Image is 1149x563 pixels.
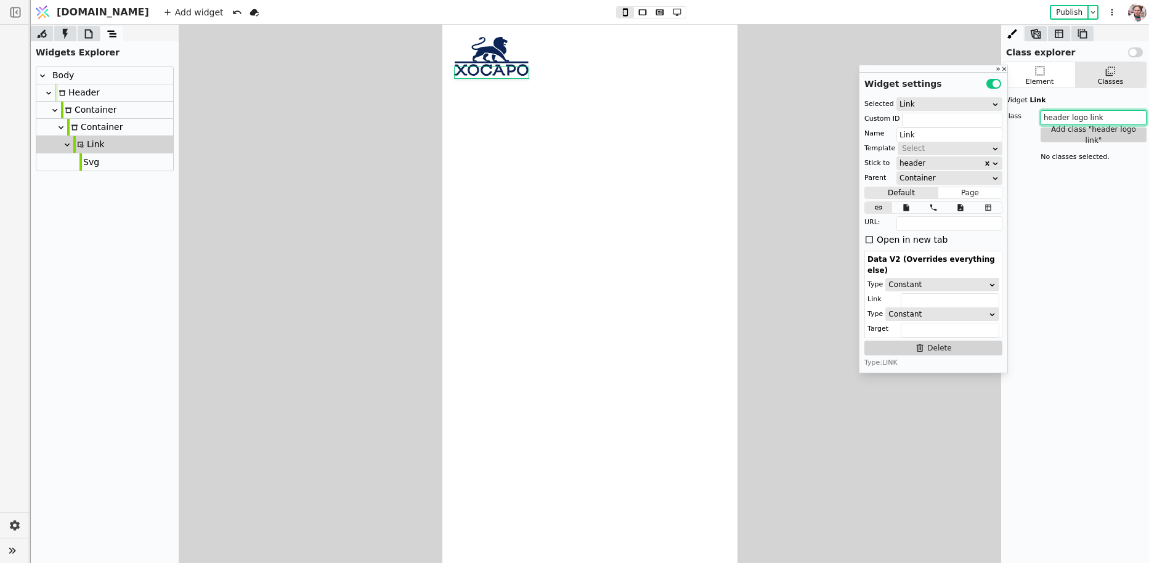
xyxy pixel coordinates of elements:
[79,153,99,171] div: Svg
[902,142,990,155] div: Select
[1128,1,1147,23] img: 1611404642663-DSC_1169-po-%D1%81cropped.jpg
[36,67,173,84] div: Body
[864,358,1002,368] div: Type: LINK
[36,136,173,153] div: Link
[899,172,991,184] div: Container
[73,136,105,153] div: Link
[888,308,988,320] div: Constant
[1041,128,1147,142] button: Add class "header logo link"
[1004,147,1147,168] div: No classes selected.
[31,41,179,59] div: Widgets Explorer
[864,341,1002,355] button: Delete
[1028,96,1046,104] span: Link
[865,187,938,199] button: Default
[867,323,888,335] div: Target
[864,142,895,155] div: Template
[67,119,123,136] div: Container
[864,157,890,169] div: Stick to
[899,98,991,110] div: Link
[867,293,882,306] div: Link
[1098,77,1123,87] div: Classes
[864,113,899,125] div: Custom ID
[61,102,116,118] div: Container
[938,187,1002,199] button: Page
[1041,110,1147,125] input: Search classes ...
[877,231,948,248] div: Open in new tab
[1001,41,1149,59] div: Class explorer
[1026,77,1054,87] div: Element
[867,254,999,276] div: Data V2 (Overrides everything else)
[160,5,227,20] div: Add widget
[899,157,983,169] div: header
[859,73,1007,91] div: Widget settings
[864,128,884,140] div: Name
[36,119,173,136] div: Container
[1004,96,1028,104] span: Widget
[1004,108,1021,125] div: Class
[864,216,880,229] div: URL:
[36,153,173,171] div: Svg
[55,84,100,101] div: Header
[36,102,173,119] div: Container
[31,1,155,24] a: [DOMAIN_NAME]
[33,1,52,24] img: Logo
[864,98,894,110] div: Selected
[867,308,883,320] div: Type
[888,278,988,291] div: Constant
[36,84,173,102] div: Header
[867,278,883,291] div: Type
[57,5,149,20] span: [DOMAIN_NAME]
[864,172,886,184] div: Parent
[49,67,74,84] div: Body
[1051,6,1087,18] button: Publish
